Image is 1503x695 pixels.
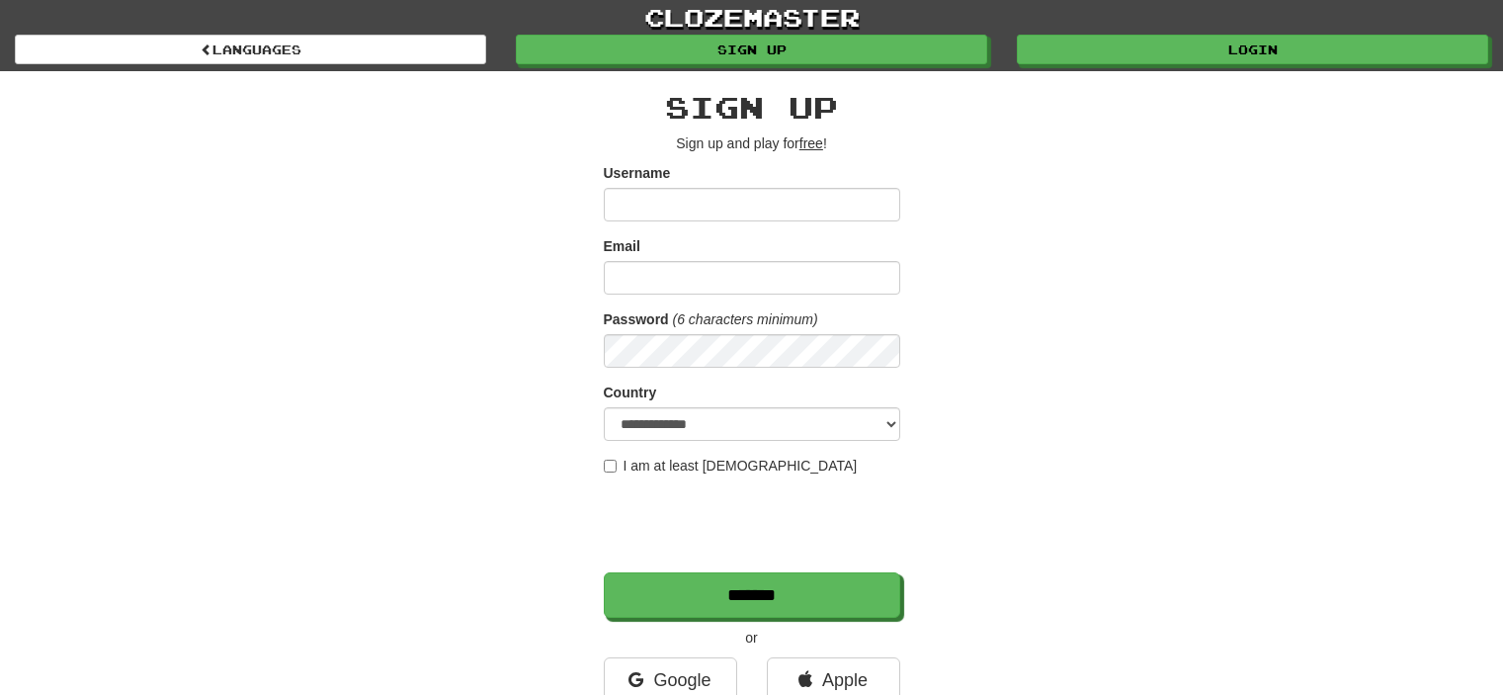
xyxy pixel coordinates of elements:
[604,383,657,402] label: Country
[604,236,640,256] label: Email
[604,485,904,563] iframe: reCAPTCHA
[799,135,823,151] u: free
[673,311,818,327] em: (6 characters minimum)
[604,133,900,153] p: Sign up and play for !
[604,456,858,476] label: I am at least [DEMOGRAPHIC_DATA]
[604,91,900,124] h2: Sign up
[604,309,669,329] label: Password
[15,35,486,64] a: Languages
[516,35,987,64] a: Sign up
[604,163,671,183] label: Username
[604,628,900,648] p: or
[604,460,617,473] input: I am at least [DEMOGRAPHIC_DATA]
[1017,35,1488,64] a: Login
